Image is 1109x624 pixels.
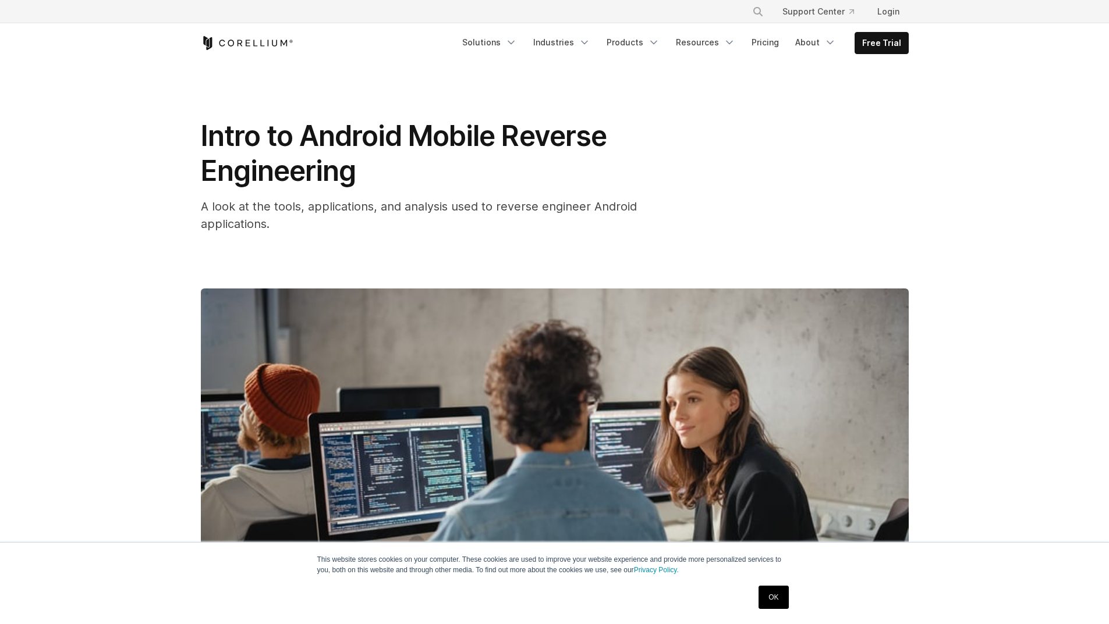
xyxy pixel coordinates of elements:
p: This website stores cookies on your computer. These cookies are used to improve your website expe... [317,554,792,575]
a: Solutions [455,32,524,53]
div: Navigation Menu [738,1,909,22]
a: About [788,32,843,53]
a: Free Trial [855,33,908,54]
a: Industries [526,32,597,53]
a: Login [868,1,909,22]
span: A look at the tools, applications, and analysis used to reverse engineer Android applications. [201,199,637,231]
a: OK [759,586,788,609]
div: Navigation Menu [455,32,909,54]
span: Intro to Android Mobile Reverse Engineering [201,119,607,188]
a: Resources [669,32,742,53]
a: Corellium Home [201,36,293,50]
a: Products [600,32,667,53]
a: Privacy Policy. [634,566,679,574]
a: Support Center [773,1,863,22]
button: Search [747,1,768,22]
a: Pricing [745,32,786,53]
